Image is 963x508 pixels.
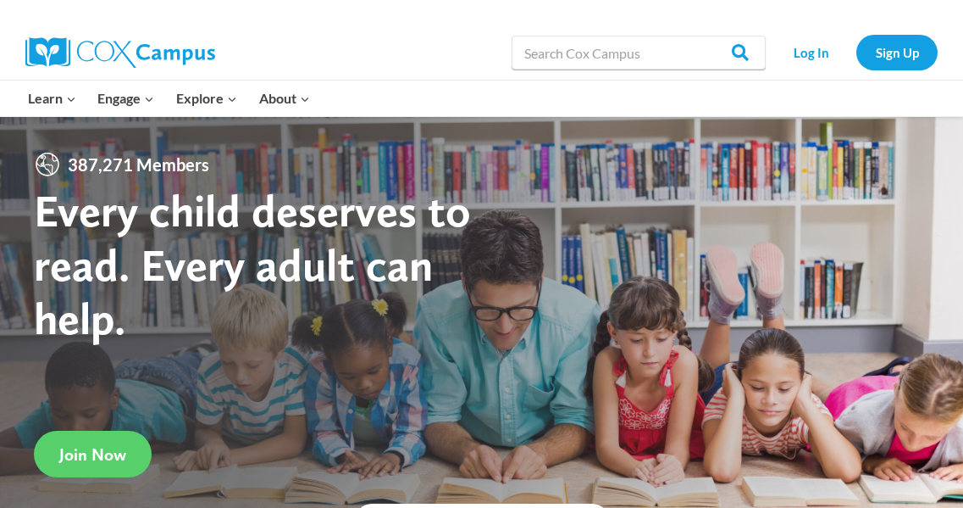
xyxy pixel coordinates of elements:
[774,35,938,70] nav: Secondary Navigation
[856,35,938,70] a: Sign Up
[59,444,126,465] span: Join Now
[176,87,237,109] span: Explore
[259,87,310,109] span: About
[34,183,471,345] strong: Every child deserves to read. Every adult can help.
[17,81,320,116] nav: Primary Navigation
[25,37,215,68] img: Cox Campus
[512,36,766,70] input: Search Cox Campus
[28,87,76,109] span: Learn
[61,151,216,178] span: 387,271 Members
[774,35,848,70] a: Log In
[34,431,152,477] a: Join Now
[97,87,154,109] span: Engage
